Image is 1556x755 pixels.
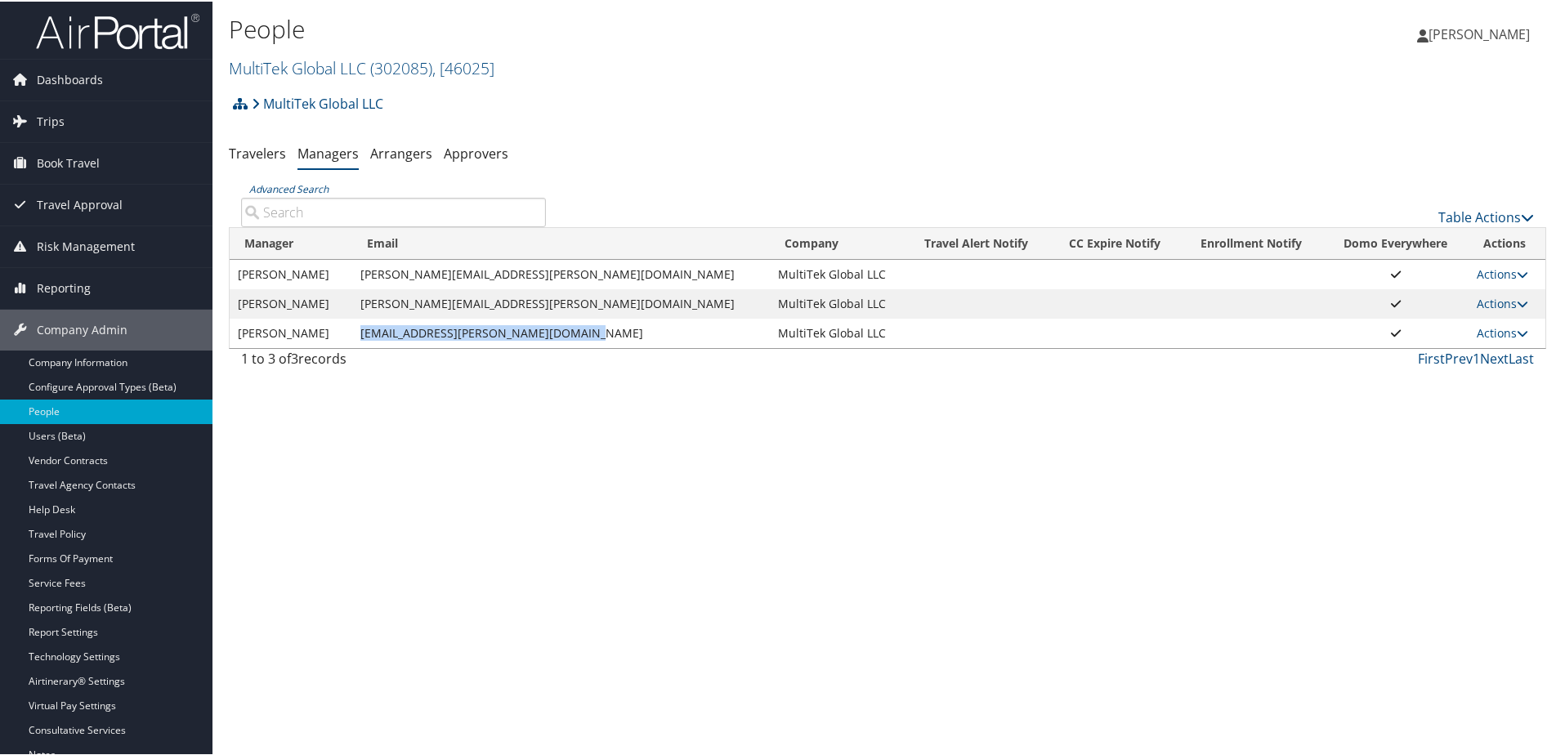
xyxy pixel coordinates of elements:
[37,100,65,141] span: Trips
[37,225,135,266] span: Risk Management
[352,226,770,258] th: Email: activate to sort column ascending
[241,196,546,226] input: Advanced Search
[37,308,127,349] span: Company Admin
[432,56,494,78] span: , [ 46025 ]
[1417,8,1546,57] a: [PERSON_NAME]
[770,317,902,346] td: MultiTek Global LLC
[1179,226,1322,258] th: Enrollment Notify: activate to sort column ascending
[1322,226,1469,258] th: Domo Everywhere
[1509,348,1534,366] a: Last
[297,143,359,161] a: Managers
[352,317,770,346] td: [EMAIL_ADDRESS][PERSON_NAME][DOMAIN_NAME]
[444,143,508,161] a: Approvers
[37,266,91,307] span: Reporting
[37,141,100,182] span: Book Travel
[229,56,494,78] a: MultiTek Global LLC
[37,183,123,224] span: Travel Approval
[230,288,352,317] td: [PERSON_NAME]
[352,288,770,317] td: [PERSON_NAME][EMAIL_ADDRESS][PERSON_NAME][DOMAIN_NAME]
[291,348,298,366] span: 3
[241,347,546,375] div: 1 to 3 of records
[230,226,352,258] th: Manager: activate to sort column descending
[352,258,770,288] td: [PERSON_NAME][EMAIL_ADDRESS][PERSON_NAME][DOMAIN_NAME]
[370,56,432,78] span: ( 302085 )
[1429,24,1530,42] span: [PERSON_NAME]
[1469,226,1545,258] th: Actions
[229,143,286,161] a: Travelers
[902,226,1050,258] th: Travel Alert Notify: activate to sort column ascending
[1418,348,1445,366] a: First
[1480,348,1509,366] a: Next
[36,11,199,49] img: airportal-logo.png
[37,58,103,99] span: Dashboards
[1050,226,1179,258] th: CC Expire Notify: activate to sort column ascending
[770,288,902,317] td: MultiTek Global LLC
[230,317,352,346] td: [PERSON_NAME]
[1473,348,1480,366] a: 1
[1477,324,1528,339] a: Actions
[770,258,902,288] td: MultiTek Global LLC
[370,143,432,161] a: Arrangers
[252,86,383,118] a: MultiTek Global LLC
[770,226,902,258] th: Company: activate to sort column ascending
[229,11,1107,45] h1: People
[1445,348,1473,366] a: Prev
[1477,294,1528,310] a: Actions
[249,181,329,194] a: Advanced Search
[1477,265,1528,280] a: Actions
[230,258,352,288] td: [PERSON_NAME]
[1438,207,1534,225] a: Table Actions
